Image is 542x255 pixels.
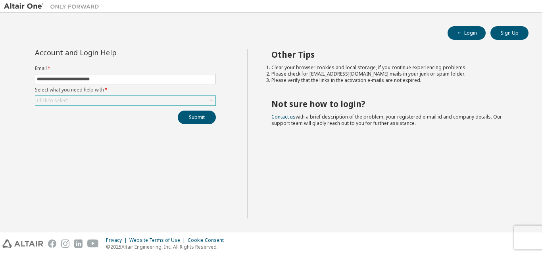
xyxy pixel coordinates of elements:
[188,237,229,243] div: Cookie Consent
[490,26,529,40] button: Sign Up
[37,97,68,104] div: Click to select
[271,71,515,77] li: Please check for [EMAIL_ADDRESS][DOMAIN_NAME] mails in your junk or spam folder.
[87,239,99,248] img: youtube.svg
[74,239,83,248] img: linkedin.svg
[271,77,515,84] li: Please verify that the links in the activation e-mails are not expired.
[129,237,188,243] div: Website Terms of Use
[271,113,502,127] span: with a brief description of the problem, your registered e-mail id and company details. Our suppo...
[271,113,296,120] a: Contact us
[106,243,229,250] p: © 2025 Altair Engineering, Inc. All Rights Reserved.
[2,239,43,248] img: altair_logo.svg
[35,87,216,93] label: Select what you need help with
[61,239,69,248] img: instagram.svg
[448,26,486,40] button: Login
[35,65,216,72] label: Email
[271,49,515,60] h2: Other Tips
[35,96,215,105] div: Click to select
[178,111,216,124] button: Submit
[271,64,515,71] li: Clear your browser cookies and local storage, if you continue experiencing problems.
[271,99,515,109] h2: Not sure how to login?
[48,239,56,248] img: facebook.svg
[4,2,103,10] img: Altair One
[35,49,180,56] div: Account and Login Help
[106,237,129,243] div: Privacy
